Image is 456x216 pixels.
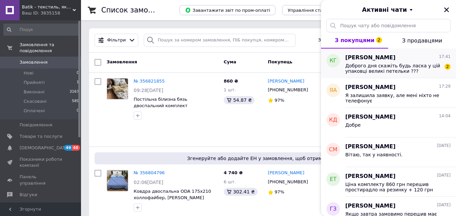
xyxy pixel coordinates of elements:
span: ЯА [329,87,337,94]
span: Я залишила заявку, але мені ніхто не телефонує [345,93,441,103]
button: КГ[PERSON_NAME]17:41Доброго дня скажіть будь ласка у цій упаковці великі петельки ???2 [321,49,456,78]
span: Управління статусами [288,8,339,13]
span: Ціна комплекту 860 грн перешив простирадло на резинку + 120 грн [345,182,441,192]
span: [PERSON_NAME] [345,173,396,180]
button: КД[PERSON_NAME]14:04Добре [321,108,456,137]
button: З продавцями [388,32,456,49]
span: Показники роботи компанії [20,156,62,168]
a: Постільна білизна бязь двоспальний комплект [PERSON_NAME]. Комплект постельного белья [134,97,195,121]
span: [DEMOGRAPHIC_DATA] [20,145,70,151]
span: [PERSON_NAME] [345,143,396,151]
span: Оплачені [24,108,45,114]
span: 09:28[DATE] [134,88,163,93]
button: Завантажити звіт по пром-оплаті [180,5,275,15]
button: СМ[PERSON_NAME][DATE]Вітаю, так у наявності. [321,137,456,167]
span: 49 [64,145,72,151]
img: Фото товару [107,79,128,99]
span: З покупцями [335,37,375,43]
span: ГЗ [330,205,337,213]
button: Закрити [442,6,451,14]
a: [PERSON_NAME] [268,170,304,176]
span: Замовлення [20,59,48,65]
span: Повідомлення [20,122,52,128]
span: [DATE] [437,202,451,208]
span: [DATE] [437,173,451,178]
a: Ковдра двоспальна ODA 175х210 холлофайбер, [PERSON_NAME] зимова ковдра м'ятно-синього кольору [134,189,211,213]
span: [PERSON_NAME] [345,54,396,62]
span: [PERSON_NAME] [345,202,396,210]
span: Cума [224,59,236,64]
span: 14:04 [439,113,451,119]
span: 97% [275,189,285,194]
span: Збережені фільтри: [318,37,364,43]
span: КГ [329,57,337,65]
span: 97% [275,98,285,103]
span: Панель управління [20,174,62,186]
span: Нові [24,70,33,76]
img: Фото товару [107,170,128,191]
button: ЯА[PERSON_NAME]17:29Я залишила заявку, але мені ніхто не телефонує [321,78,456,108]
span: Покупець [268,59,293,64]
button: ЕТ[PERSON_NAME][DATE]Ціна комплекту 860 грн перешив простирадло на резинку + 120 грн [321,167,456,197]
span: СМ [329,146,338,154]
span: Замовлення [107,59,137,64]
span: З продавцями [402,37,442,44]
input: Пошук чату або повідомлення [326,19,451,32]
a: Фото товару [107,78,128,100]
span: 1 [77,80,79,86]
span: 0 [77,108,79,114]
span: [PERSON_NAME] [345,84,396,91]
button: З покупцями2 [321,32,388,49]
span: 02:06[DATE] [134,180,163,185]
span: Згенеруйте або додайте ЕН у замовлення, щоб отримати оплату [97,155,440,162]
span: 0 [77,70,79,76]
span: Відгуки [20,192,37,198]
input: Пошук за номером замовлення, ПІБ покупця, номером телефону, Email, номером накладної [144,34,295,47]
div: 302.41 ₴ [224,188,258,196]
span: Активні чати [362,5,407,14]
span: Доброго дня скажіть будь ласка у цій упаковці великі петельки ??? [345,63,441,74]
span: Скасовані [24,98,47,104]
span: Завантажити звіт по пром-оплаті [185,7,270,13]
span: ЕТ [330,176,337,183]
span: Замовлення та повідомлення [20,42,81,54]
span: Товари та послуги [20,133,62,140]
input: Пошук [3,24,80,36]
span: 1 шт. [224,87,236,92]
span: 4 740 ₴ [224,170,243,175]
button: Активні чати [340,5,437,14]
span: [DATE] [437,143,451,149]
span: Вітаю, так у наявності. [345,152,403,157]
span: Фільтри [107,37,126,43]
span: КД [329,116,337,124]
span: 6 шт. [224,179,236,184]
span: 589 [72,98,79,104]
span: 17:41 [439,54,451,60]
span: Прийняті [24,80,45,86]
div: Ваш ID: 3835158 [22,10,81,16]
span: [PERSON_NAME] [345,113,396,121]
h1: Список замовлень [101,6,170,14]
div: [PHONE_NUMBER] [267,178,310,186]
span: Добре [345,122,361,128]
span: Batik - текстиль, який дарує затишок вашому будинку! [22,4,73,10]
a: № 356804796 [134,170,165,175]
span: Виконані [24,89,45,95]
a: [PERSON_NAME] [268,78,304,85]
span: 40 [72,145,80,151]
div: [PHONE_NUMBER] [267,86,310,94]
div: 54.87 ₴ [224,96,254,104]
span: 17:29 [439,84,451,89]
span: 860 ₴ [224,79,238,84]
span: 2 [376,37,382,43]
button: Управління статусами [282,5,345,15]
span: 3167 [70,89,79,95]
a: № 356821855 [134,79,165,84]
a: Фото товару [107,170,128,191]
span: 2 [445,64,451,70]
